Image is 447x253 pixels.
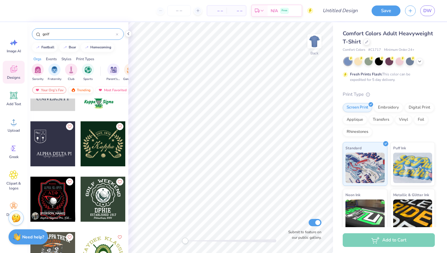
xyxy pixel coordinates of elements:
span: Standard [345,145,362,151]
img: trend_line.gif [35,46,40,49]
span: – – [211,8,223,14]
div: bear [69,46,76,49]
button: bear [59,43,79,52]
div: football [41,46,54,49]
button: Like [116,234,123,241]
span: – – [230,8,242,14]
div: Events [46,56,57,62]
div: Print Type [343,91,435,98]
span: Alpha Sigma Phi, [GEOGRAPHIC_DATA] [40,216,73,220]
span: Clipart & logos [4,181,24,191]
span: Club [68,77,74,81]
img: Club Image [68,66,74,73]
span: Greek [9,154,19,159]
span: Minimum Order: 24 + [384,47,414,53]
img: trend_line.gif [84,46,89,49]
button: filter button [82,64,94,81]
img: trending.gif [71,88,76,92]
span: DW [423,7,432,14]
button: football [32,43,57,52]
strong: Fresh Prints Flash: [350,72,382,77]
button: filter button [65,64,77,81]
div: Trending [68,86,93,94]
div: Transfers [369,115,393,124]
a: DW [420,5,435,16]
img: Game Day Image [127,66,134,73]
span: Parent's Weekend [106,77,120,81]
div: homecoming [90,46,111,49]
span: Fraternity [48,77,61,81]
button: Like [116,123,123,130]
span: Image AI [7,49,21,54]
img: Sports Image [85,66,92,73]
span: Game Day [123,77,137,81]
button: Save [372,5,400,16]
button: filter button [32,64,44,81]
img: Fraternity Image [51,66,58,73]
img: Sorority Image [34,66,41,73]
button: filter button [123,64,137,81]
div: Most Favorited [95,86,130,94]
div: filter for Sorority [32,64,44,81]
div: Accessibility label [182,238,188,244]
span: Sports [83,77,93,81]
span: Comfort Colors [343,47,365,53]
div: Screen Print [343,103,372,112]
img: most_fav.gif [98,88,103,92]
span: Neon Ink [345,192,360,198]
div: filter for Fraternity [48,64,61,81]
span: N/A [271,8,278,14]
div: Foil [414,115,428,124]
button: Like [66,178,73,185]
img: Back [308,35,321,47]
div: Your Org's Fav [32,86,66,94]
div: This color can be expedited for 5 day delivery. [350,71,425,82]
span: Decorate [6,212,21,217]
input: Try "Alpha" [42,31,116,37]
input: Untitled Design [318,5,362,17]
span: Comfort Colors Adult Heavyweight T-Shirt [343,30,433,45]
button: Like [66,234,73,241]
span: Designs [7,75,20,80]
img: trend_line.gif [63,46,68,49]
div: Print Types [76,56,94,62]
div: Orgs [33,56,41,62]
img: Puff Ink [393,153,432,183]
img: Metallic & Glitter Ink [393,199,432,230]
div: Vinyl [395,115,412,124]
div: Styles [61,56,71,62]
span: Metallic & Glitter Ink [393,192,429,198]
img: most_fav.gif [35,88,40,92]
div: Applique [343,115,367,124]
div: Embroidery [374,103,403,112]
div: filter for Parent's Weekend [106,64,120,81]
button: Like [66,123,73,130]
button: filter button [48,64,61,81]
div: filter for Game Day [123,64,137,81]
span: Puff Ink [393,145,406,151]
div: Rhinestones [343,127,372,137]
span: # C1717 [368,47,381,53]
span: [PERSON_NAME] [40,211,65,216]
span: Free [282,9,287,13]
button: homecoming [81,43,114,52]
button: Like [116,178,123,185]
img: Parent's Weekend Image [110,66,117,73]
div: filter for Sports [82,64,94,81]
div: Digital Print [405,103,434,112]
div: Back [310,50,318,56]
span: Sorority [32,77,43,81]
div: filter for Club [65,64,77,81]
strong: Need help? [22,234,44,240]
label: Submit to feature on our public gallery. [285,229,321,240]
span: Add Text [6,102,21,106]
button: filter button [106,64,120,81]
input: – – [167,5,191,16]
span: Upload [8,128,20,133]
img: Standard [345,153,385,183]
img: Neon Ink [345,199,385,230]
